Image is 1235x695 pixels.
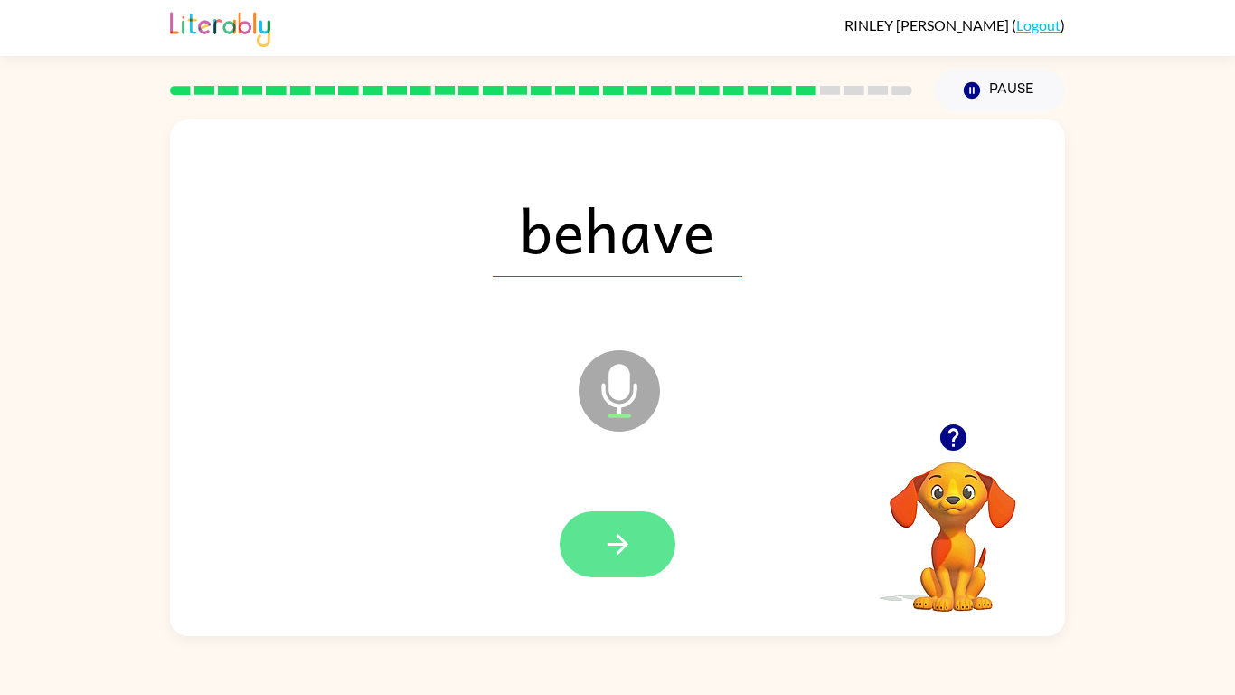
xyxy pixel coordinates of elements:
div: ( ) [844,16,1065,33]
button: Pause [934,70,1065,111]
img: Literably [170,7,270,47]
a: Logout [1016,16,1061,33]
span: RINLEY [PERSON_NAME] [844,16,1012,33]
video: Your browser must support playing .mp4 files to use Literably. Please try using another browser. [863,433,1043,614]
span: behave [493,183,742,277]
